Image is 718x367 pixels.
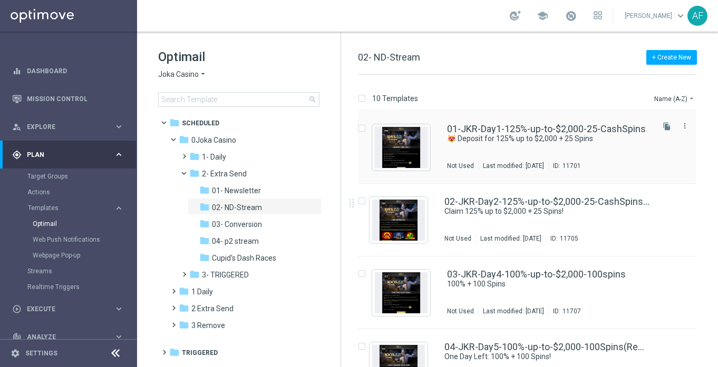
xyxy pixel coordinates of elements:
div: Last modified: [DATE] [479,307,548,315]
i: folder [199,252,210,263]
span: 3- TRIGGERED [202,270,249,280]
span: 2- Extra Send [202,169,247,178]
i: gps_fixed [12,150,22,160]
i: folder [179,303,189,313]
div: Explore [12,122,114,132]
span: 1 Daily [191,287,213,296]
img: 11701.jpeg [375,127,428,168]
a: Mission Control [27,85,124,113]
div: Web Push Notifications [33,232,136,247]
a: Realtime Triggers [27,283,110,291]
span: school [537,10,548,22]
i: keyboard_arrow_right [114,150,124,160]
div: 11705 [560,234,578,243]
div: Webpage Pop-up [33,247,136,263]
span: 01- Newsletter [212,186,261,195]
i: folder [189,269,200,280]
i: folder [199,185,210,195]
div: Not Used [447,162,474,170]
div: track_changes Analyze keyboard_arrow_right [12,333,124,341]
div: Last modified: [DATE] [476,234,546,243]
div: Not Used [444,234,471,243]
i: play_circle_outline [12,304,22,314]
span: keyboard_arrow_down [675,10,686,22]
i: folder [199,235,210,246]
i: folder [179,134,189,145]
i: folder [169,117,180,128]
span: Plan [27,152,114,158]
div: Mission Control [12,85,124,113]
div: Realtime Triggers [27,279,136,295]
div: Optimail [33,216,136,232]
div: 😻 Deposit for 125% up to $2,000 + 25 Spins [447,134,652,144]
div: Claim 125% up to $2,000 + 25 Spins! [444,206,652,216]
button: play_circle_outline Execute keyboard_arrow_right [12,305,124,313]
span: search [308,95,317,104]
span: 3 Remove [191,321,225,330]
div: One Day Left: 100% + 100 Spins! [444,352,652,362]
div: 100% + 100 Spins [447,279,652,289]
a: Target Groups [27,172,110,181]
a: Claim 125% up to $2,000 + 25 Spins! [444,206,627,216]
i: more_vert [681,122,689,130]
button: Mission Control [12,95,124,103]
button: equalizer Dashboard [12,67,124,75]
span: Analyze [27,334,114,340]
img: 11705.jpeg [372,200,425,241]
div: Analyze [12,332,114,342]
a: 01-JKR-Day1-125%-up-to-$2,000-25-CashSpins [447,124,646,134]
button: Templates keyboard_arrow_right [27,204,124,212]
a: Web Push Notifications [33,235,110,244]
button: gps_fixed Plan keyboard_arrow_right [12,151,124,159]
div: Last modified: [DATE] [479,162,548,170]
a: Optimail [33,220,110,228]
i: person_search [12,122,22,132]
i: arrow_drop_down [687,94,696,103]
span: Cupid's Dash Races [212,253,276,263]
div: ID: [548,307,581,315]
a: 04-JKR-Day5-100%-up-to-$2,000-100Spins(Reminder)+Introduction-to-Loyalty [444,342,652,352]
button: more_vert [680,120,690,132]
span: Triggered [182,348,218,358]
span: 0Joka Casino [191,135,236,145]
i: folder [189,168,200,178]
div: Templates [28,205,114,211]
h1: Optimail [158,48,319,65]
span: 02- ND-Stream [212,203,262,212]
div: Target Groups [27,168,136,184]
i: folder [179,286,189,296]
a: Actions [27,188,110,196]
span: Execute [27,306,114,312]
button: Name (A-Z)arrow_drop_down [653,92,697,105]
i: settings [11,349,20,358]
i: keyboard_arrow_right [114,332,124,342]
div: Streams [27,263,136,279]
span: 03- Conversion [212,220,262,229]
div: 11701 [562,162,581,170]
div: ID: [546,234,578,243]
a: One Day Left: 100% + 100 Spins! [444,352,627,362]
button: person_search Explore keyboard_arrow_right [12,123,124,131]
div: Templates [27,200,136,263]
div: Plan [12,150,114,160]
div: Actions [27,184,136,200]
a: 100% + 100 Spins [447,279,627,289]
div: AF [687,6,707,26]
i: folder [189,151,200,162]
div: Not Used [447,307,474,315]
i: keyboard_arrow_right [114,304,124,314]
a: Streams [27,267,110,275]
div: Press SPACE to select this row. [347,184,716,256]
i: equalizer [12,66,22,76]
a: 😻 Deposit for 125% up to $2,000 + 25 Spins [447,134,627,144]
a: [PERSON_NAME]keyboard_arrow_down [624,8,687,24]
div: ID: [548,162,581,170]
div: 11707 [562,307,581,315]
a: Webpage Pop-up [33,251,110,260]
i: arrow_drop_down [199,70,207,80]
i: folder [169,347,180,358]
